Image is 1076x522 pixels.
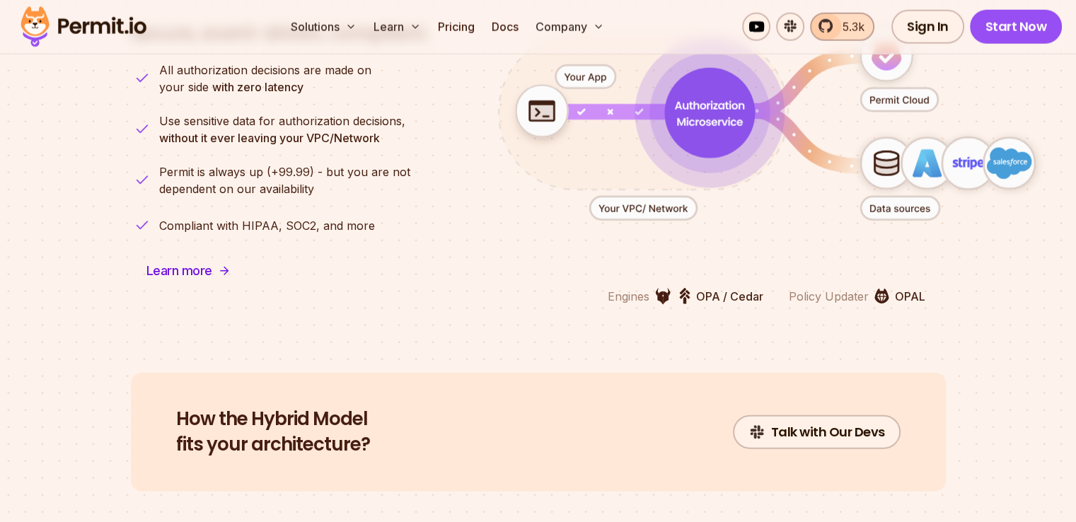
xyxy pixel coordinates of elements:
span: How the Hybrid Model [176,407,370,432]
span: Learn more [146,261,212,281]
button: Company [530,13,610,41]
a: Talk with Our Devs [733,415,901,449]
p: OPA / Cedar [696,288,763,305]
a: Pricing [432,13,480,41]
a: Learn more [131,254,246,288]
span: 5.3k [834,18,864,35]
span: Permit is always up (+99.99) - but you are not [159,163,410,180]
strong: with zero latency [212,80,303,94]
p: Policy Updater [789,288,869,305]
p: Engines [608,288,649,305]
a: 5.3k [810,13,874,41]
button: Solutions [285,13,362,41]
h2: fits your architecture? [176,407,370,458]
a: Sign In [891,10,964,44]
span: Use sensitive data for authorization decisions, [159,112,405,129]
strong: without it ever leaving your VPC/Network [159,131,380,145]
img: Permit logo [14,3,153,51]
a: Start Now [970,10,1063,44]
p: dependent on our availability [159,163,410,197]
p: your side [159,62,371,95]
a: Docs [486,13,524,41]
p: Compliant with HIPAA, SOC2, and more [159,217,375,234]
button: Learn [368,13,427,41]
p: OPAL [895,288,925,305]
span: All authorization decisions are made on [159,62,371,79]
